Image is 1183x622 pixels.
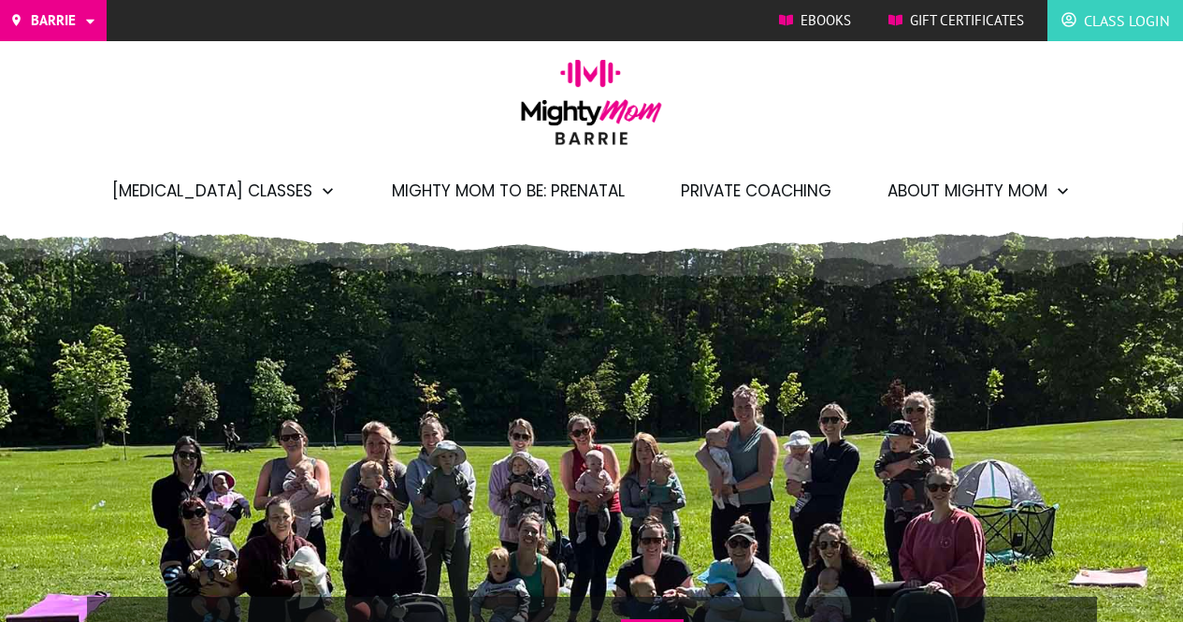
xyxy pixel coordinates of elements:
[888,7,1024,35] a: Gift Certificates
[887,175,1071,207] a: About Mighty Mom
[1084,6,1169,36] span: Class Login
[681,175,831,207] a: Private Coaching
[112,175,336,207] a: [MEDICAL_DATA] Classes
[112,175,312,207] span: [MEDICAL_DATA] Classes
[31,7,76,35] span: Barrie
[512,59,671,158] img: mightymom-logo-barrie
[887,175,1047,207] span: About Mighty Mom
[9,7,97,35] a: Barrie
[1061,6,1169,36] a: Class Login
[779,7,851,35] a: Ebooks
[801,7,851,35] span: Ebooks
[392,175,625,207] a: Mighty Mom to Be: Prenatal
[910,7,1024,35] span: Gift Certificates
